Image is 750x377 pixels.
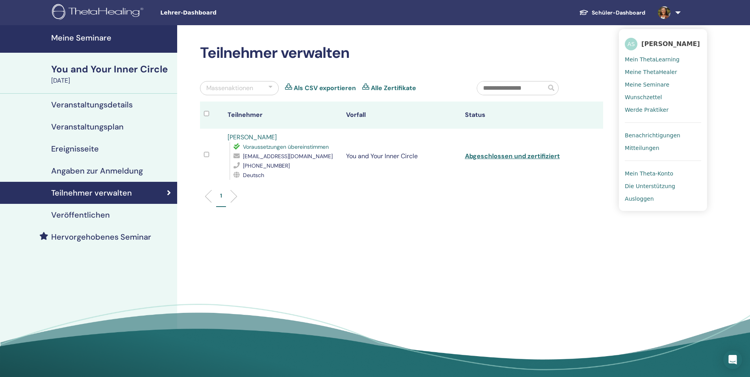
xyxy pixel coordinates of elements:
th: Status [461,102,580,129]
td: You and Your Inner Circle [342,129,461,184]
a: Mitteilungen [625,142,701,154]
a: Schüler-Dashboard [573,6,652,20]
span: Die Unterstützung [625,183,675,190]
h4: Ereignisseite [51,144,99,153]
a: Meine Seminare [625,78,701,91]
a: Werde Praktiker [625,103,701,116]
a: AS[PERSON_NAME] [625,35,701,53]
h4: Hervorgehobenes Seminar [51,232,151,242]
a: Abgeschlossen und zertifiziert [465,152,560,160]
img: graduation-cap-white.svg [579,9,589,16]
p: 1 [220,192,222,200]
div: [DATE] [51,76,172,85]
th: Teilnehmer [224,102,342,129]
a: Benachrichtigungen [625,129,701,142]
div: You and Your Inner Circle [51,63,172,76]
span: AS [625,38,637,50]
h4: Angaben zur Anmeldung [51,166,143,176]
a: Als CSV exportieren [294,83,356,93]
a: Die Unterstützung [625,180,701,192]
a: Alle Zertifikate [371,83,416,93]
span: Mitteilungen [625,144,659,152]
span: [PHONE_NUMBER] [243,162,290,169]
a: [PERSON_NAME] [228,133,277,141]
a: Wunschzettel [625,91,701,103]
a: Mein Theta-Konto [625,167,701,180]
h4: Meine Seminare [51,33,172,43]
span: Deutsch [243,172,264,179]
span: Mein Theta-Konto [625,170,673,177]
span: [PERSON_NAME] [641,40,700,48]
a: Mein ThetaLearning [625,53,701,66]
span: Lehrer-Dashboard [160,9,278,17]
h4: Veröffentlichen [51,210,110,220]
h4: Veranstaltungsdetails [51,100,133,109]
h4: Teilnehmer verwalten [51,188,132,198]
div: Massenaktionen [206,83,253,93]
span: Benachrichtigungen [625,132,680,139]
span: Werde Praktiker [625,106,669,113]
span: [EMAIL_ADDRESS][DOMAIN_NAME] [243,153,333,160]
img: logo.png [52,4,146,22]
a: Meine ThetaHealer [625,66,701,78]
span: Meine ThetaHealer [625,68,677,76]
h4: Veranstaltungsplan [51,122,124,131]
a: You and Your Inner Circle[DATE] [46,63,177,85]
img: default.jpg [658,6,670,19]
h2: Teilnehmer verwalten [200,44,603,62]
span: Voraussetzungen übereinstimmen [243,143,329,150]
span: Ausloggen [625,195,654,202]
th: Vorfall [342,102,461,129]
span: Wunschzettel [625,94,662,101]
div: Open Intercom Messenger [723,350,742,369]
span: Meine Seminare [625,81,669,88]
span: Mein ThetaLearning [625,56,680,63]
a: Ausloggen [625,192,701,205]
